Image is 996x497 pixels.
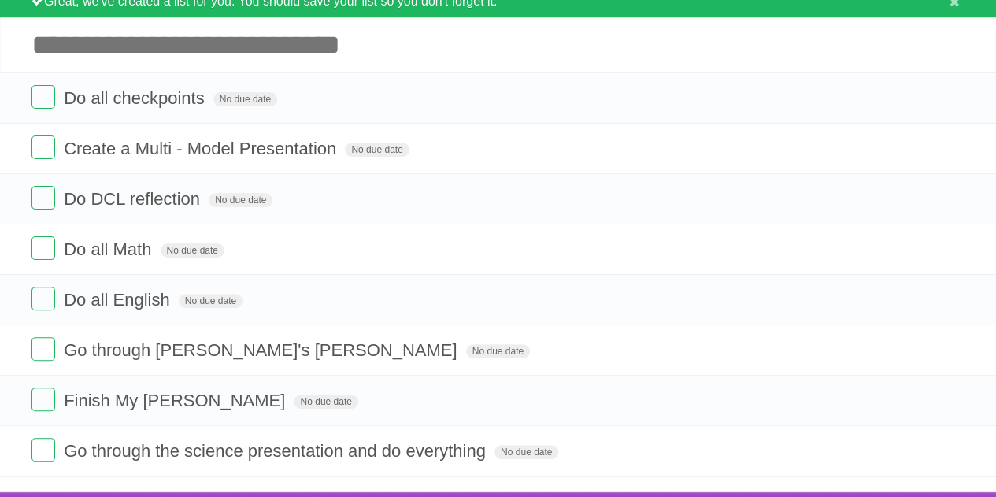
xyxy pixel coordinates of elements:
span: Go through [PERSON_NAME]'s [PERSON_NAME] [64,340,461,360]
span: Do DCL reflection [64,189,204,209]
label: Done [31,236,55,260]
span: No due date [294,395,357,409]
span: Do all Math [64,239,155,259]
label: Done [31,186,55,210]
span: Go through the science presentation and do everything [64,441,490,461]
span: No due date [494,445,558,459]
span: Do all checkpoints [64,88,209,108]
span: No due date [161,243,224,258]
label: Done [31,337,55,361]
span: Create a Multi - Model Presentation [64,139,340,158]
label: Done [31,438,55,462]
span: No due date [179,294,243,308]
label: Done [31,287,55,310]
label: Done [31,85,55,109]
span: No due date [466,344,530,358]
span: No due date [213,92,277,106]
label: Done [31,388,55,411]
span: Finish My [PERSON_NAME] [64,391,289,410]
span: No due date [345,143,409,157]
label: Done [31,135,55,159]
span: No due date [209,193,272,207]
span: Do all English [64,290,174,310]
